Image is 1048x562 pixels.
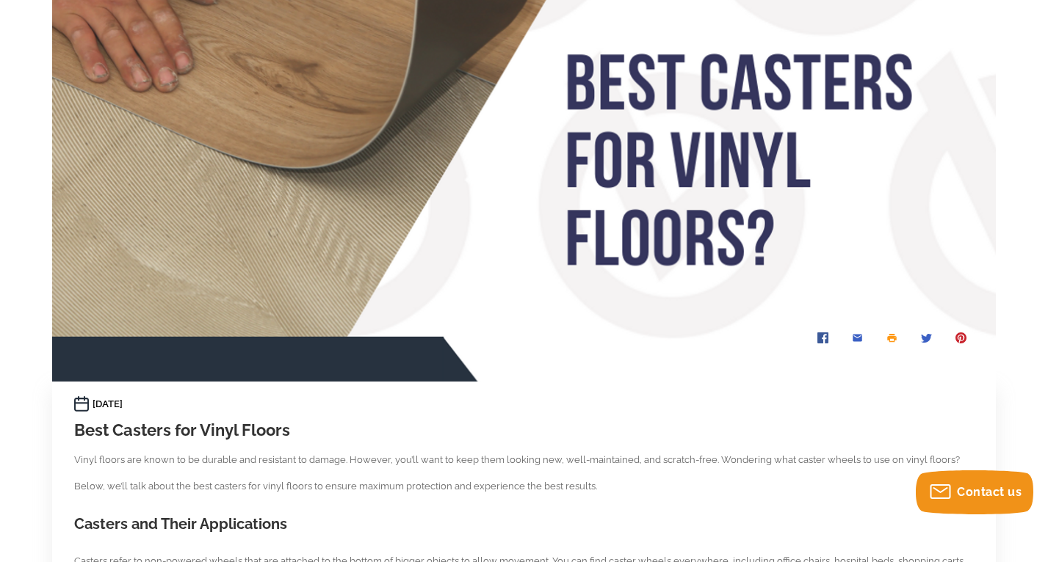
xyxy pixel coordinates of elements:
[957,485,1022,499] span: Contact us
[74,452,973,469] p: Vinyl floors are known to be durable and resistant to damage. However, you’ll want to keep them l...
[74,478,973,495] p: Below, we’ll talk about the best casters for vinyl floors to ensure maximum protection and experi...
[93,396,123,412] time: [DATE]
[74,419,973,442] h1: Best Casters for Vinyl Floors
[916,470,1033,514] button: Contact us
[74,514,973,535] h2: Casters and Their Applications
